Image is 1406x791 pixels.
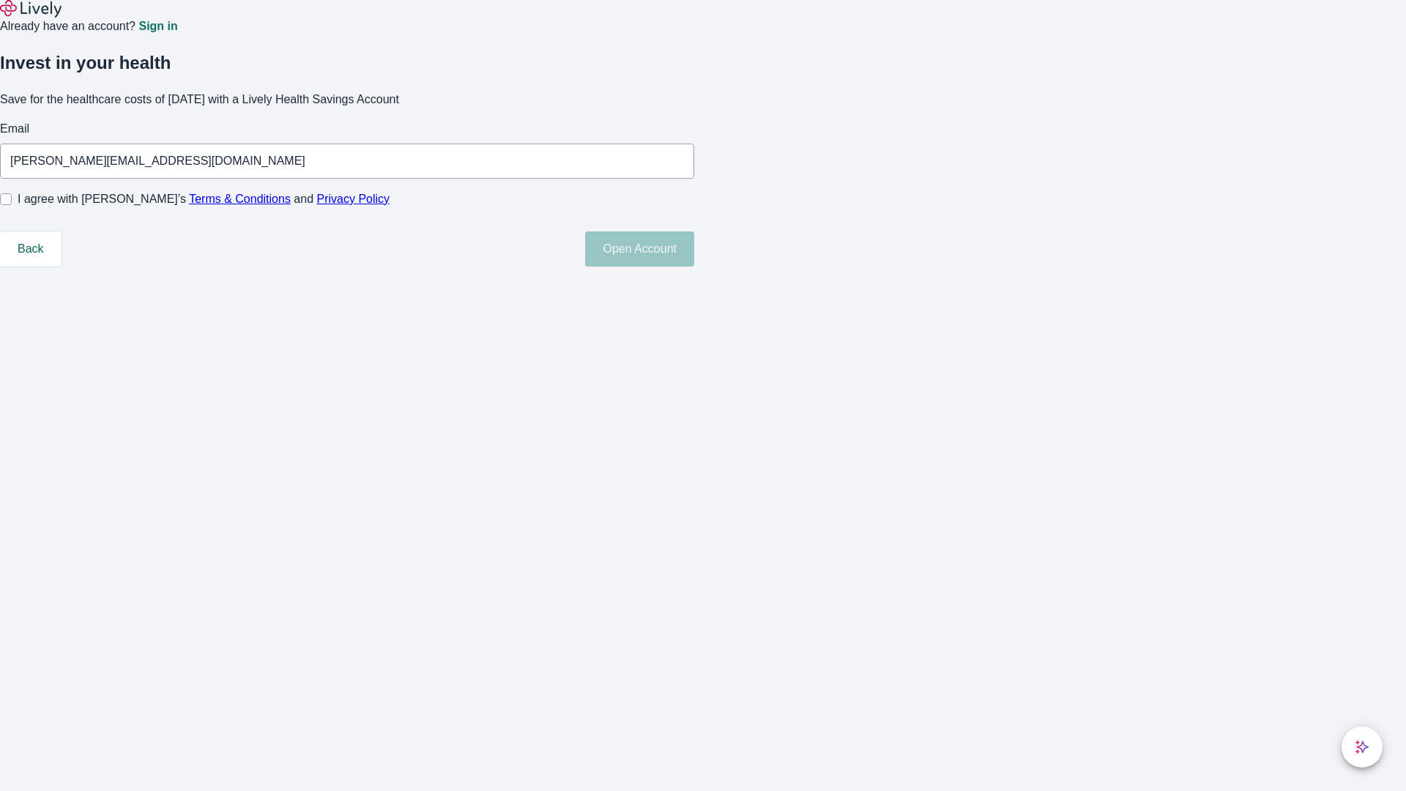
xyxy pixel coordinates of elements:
[189,193,291,205] a: Terms & Conditions
[317,193,390,205] a: Privacy Policy
[1355,740,1369,754] svg: Lively AI Assistant
[1342,727,1383,768] button: chat
[18,190,390,208] span: I agree with [PERSON_NAME]’s and
[138,21,177,32] a: Sign in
